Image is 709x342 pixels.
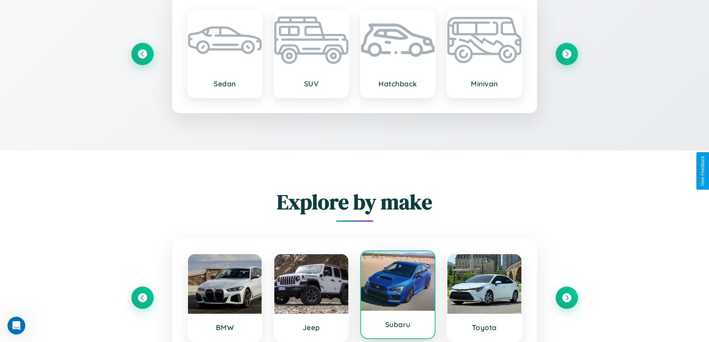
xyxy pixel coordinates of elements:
h3: Subaru [368,320,428,329]
h3: Minivan [455,79,514,88]
h3: Toyota [455,323,514,332]
h3: Jeep [282,323,341,332]
div: Give Feedback [700,156,705,186]
h3: SUV [282,79,341,88]
h3: BMW [195,323,255,332]
h3: Sedan [195,79,255,88]
iframe: Intercom live chat [7,317,25,335]
h3: Hatchback [368,79,428,88]
h2: Explore by make [131,188,578,216]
